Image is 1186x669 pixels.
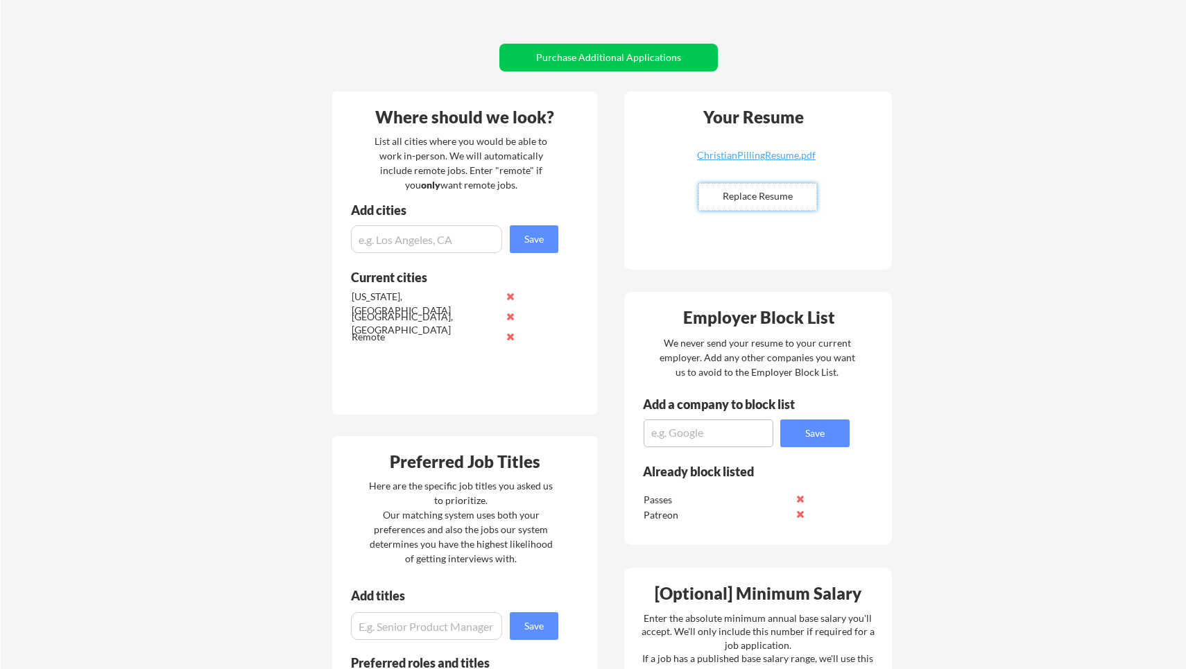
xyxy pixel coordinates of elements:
div: Preferred Job Titles [336,453,594,470]
div: Add titles [351,589,547,602]
div: Passes [644,493,790,507]
button: Save [510,612,558,640]
button: Purchase Additional Applications [499,44,718,71]
div: Where should we look? [336,109,594,125]
div: Here are the specific job titles you asked us to prioritize. Our matching system uses both your p... [366,478,556,566]
div: Remote [352,330,498,344]
div: Current cities [351,271,543,284]
div: We never send your resume to your current employer. Add any other companies you want us to avoid ... [658,336,856,379]
div: List all cities where you would be able to work in-person. We will automatically include remote j... [366,134,556,192]
div: ChristianPillingResume.pdf [673,150,839,160]
div: [US_STATE], [GEOGRAPHIC_DATA] [352,290,498,317]
input: e.g. Los Angeles, CA [351,225,502,253]
div: [Optional] Minimum Salary [629,585,887,602]
button: Save [780,419,850,447]
div: [GEOGRAPHIC_DATA], [GEOGRAPHIC_DATA] [352,310,498,337]
div: Patreon [644,508,790,522]
div: Add cities [351,204,562,216]
div: Employer Block List [630,309,888,326]
button: Save [510,225,558,253]
div: Already block listed [643,465,831,478]
a: ChristianPillingResume.pdf [673,150,839,172]
div: Preferred roles and titles [351,657,540,669]
div: Add a company to block list [643,398,816,410]
input: E.g. Senior Product Manager [351,612,502,640]
div: Your Resume [685,109,822,125]
strong: only [421,179,440,191]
